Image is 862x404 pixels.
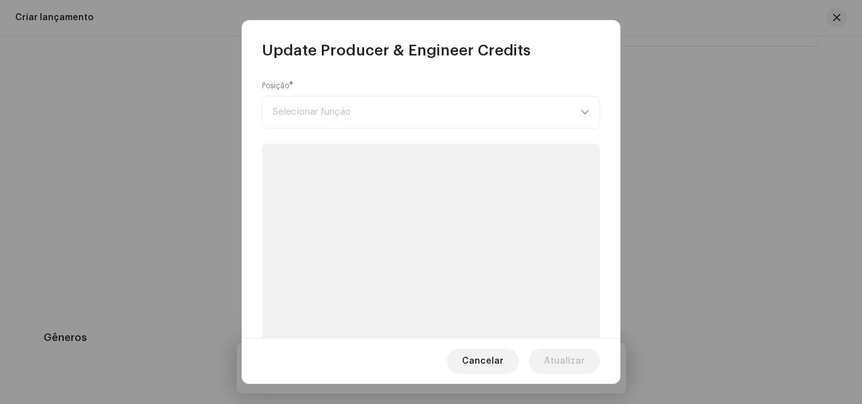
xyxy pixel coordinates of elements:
[262,40,531,61] span: Update Producer & Engineer Credits
[262,81,293,91] label: Posição
[529,349,600,374] button: Atualizar
[447,349,519,374] button: Cancelar
[462,349,504,374] span: Cancelar
[544,349,585,374] span: Atualizar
